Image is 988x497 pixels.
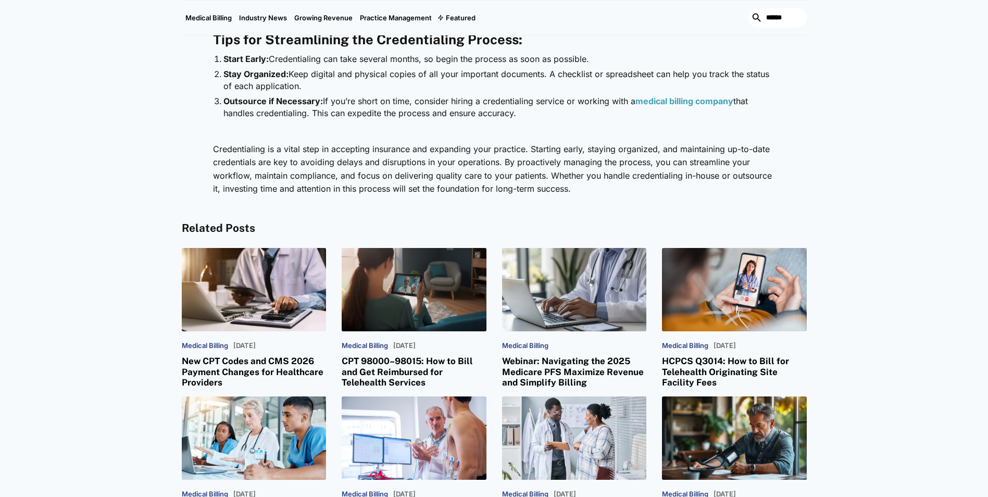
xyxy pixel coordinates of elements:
[662,356,807,388] h3: HCPCS Q3014: How to Bill for Telehealth Originating Site Facility Fees
[182,1,235,35] a: Medical Billing
[213,32,522,47] strong: Tips for Streamlining the Credentialing Process:
[662,248,807,388] a: Medical Billing[DATE]HCPCS Q3014: How to Bill for Telehealth Originating Site Facility Fees
[213,124,776,138] p: ‍
[342,342,388,350] p: Medical Billing
[635,96,733,106] a: medical billing company
[223,95,776,119] li: If you’re short on time, consider hiring a credentialing service or working with a that handles c...
[662,342,708,350] p: Medical Billing
[223,68,776,92] li: Keep digital and physical copies of all your important documents. A checklist or spreadsheet can ...
[502,342,548,350] p: Medical Billing
[446,14,476,22] div: Featured
[223,54,269,64] strong: Start Early:
[502,356,647,388] h3: Webinar: Navigating the 2025 Medicare PFS Maximize Revenue and Simplify Billing
[182,356,327,388] h3: New CPT Codes and CMS 2026 Payment Changes for Healthcare Providers
[342,248,486,388] a: Medical Billing[DATE]CPT 98000–98015: How to Bill and Get Reimbursed for Telehealth Services
[714,342,736,350] p: [DATE]
[182,248,327,388] a: Medical Billing[DATE]New CPT Codes and CMS 2026 Payment Changes for Healthcare Providers
[233,342,256,350] p: [DATE]
[291,1,356,35] a: Growing Revenue
[223,69,289,79] strong: Stay Organized:
[356,1,435,35] a: Practice Management
[182,222,807,235] h4: Related Posts
[342,356,486,388] h3: CPT 98000–98015: How to Bill and Get Reimbursed for Telehealth Services
[223,53,776,65] li: Credentialing can take several months, so begin the process as soon as possible.
[213,143,776,196] p: Credentialing is a vital step in accepting insurance and expanding your practice. Starting early,...
[435,1,479,35] div: Featured
[502,248,647,388] a: Medical BillingWebinar: Navigating the 2025 Medicare PFS Maximize Revenue and Simplify Billing
[223,96,323,106] strong: Outsource if Necessary:
[182,342,228,350] p: Medical Billing
[235,1,291,35] a: Industry News
[393,342,416,350] p: [DATE]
